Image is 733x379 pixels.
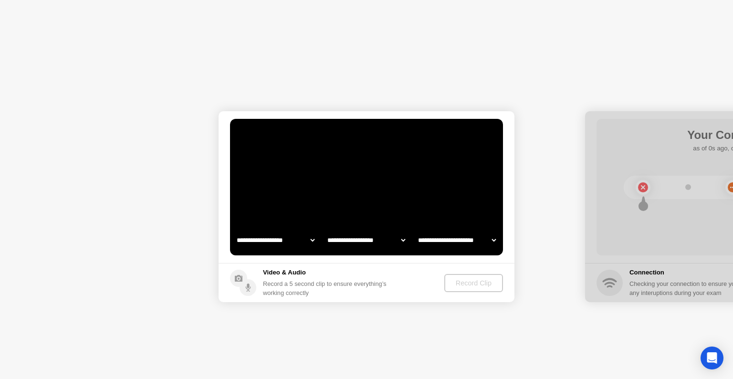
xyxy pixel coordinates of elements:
select: Available microphones [416,231,498,250]
button: Record Clip [444,274,503,292]
div: Open Intercom Messenger [701,347,723,369]
div: Record a 5 second clip to ensure everything’s working correctly [263,279,390,297]
select: Available cameras [235,231,316,250]
select: Available speakers [325,231,407,250]
h5: Video & Audio [263,268,390,277]
div: Record Clip [448,279,499,287]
